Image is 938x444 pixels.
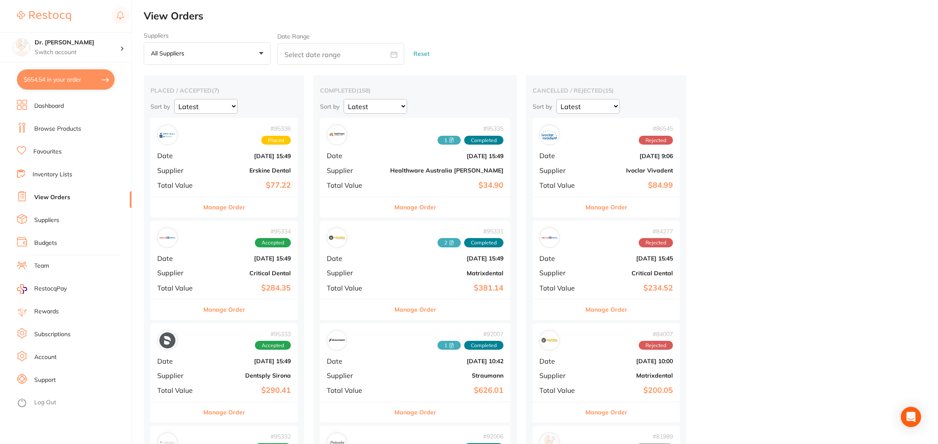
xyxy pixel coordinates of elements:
[327,357,383,365] span: Date
[390,372,503,379] b: Straumann
[390,386,503,395] b: $626.01
[464,433,503,440] span: # 92006
[144,32,271,39] label: Suppliers
[588,181,673,190] b: $84.99
[588,372,673,379] b: Matrixdental
[157,284,200,292] span: Total Value
[144,42,271,65] button: All suppliers
[394,197,436,217] button: Manage Order
[588,153,673,159] b: [DATE] 9:06
[206,255,291,262] b: [DATE] 15:49
[329,230,345,246] img: Matrixdental
[901,407,921,427] div: Open Intercom Messenger
[203,197,245,217] button: Manage Order
[206,181,291,190] b: $77.22
[539,152,582,159] span: Date
[34,307,59,316] a: Rewards
[33,170,72,179] a: Inventory Lists
[639,125,673,132] span: # 86545
[327,372,383,379] span: Supplier
[327,181,383,189] span: Total Value
[438,136,461,145] span: Received
[539,284,582,292] span: Total Value
[588,270,673,277] b: Critical Dental
[464,341,503,350] span: Completed
[327,255,383,262] span: Date
[585,402,627,422] button: Manage Order
[150,118,298,217] div: Erskine Dental#95336PlacedDate[DATE] 15:49SupplierErskine DentalTotal Value$77.22Manage Order
[390,153,503,159] b: [DATE] 15:49
[639,331,673,337] span: # 84007
[329,127,345,143] img: Healthware Australia Ridley
[277,33,310,40] label: Date Range
[35,48,120,57] p: Switch account
[639,341,673,350] span: Rejected
[34,262,49,270] a: Team
[13,39,30,56] img: Dr. Kim Carr
[206,372,291,379] b: Dentsply Sirona
[588,167,673,174] b: Ivoclar Vivadent
[33,148,62,156] a: Favourites
[327,152,383,159] span: Date
[203,402,245,422] button: Manage Order
[438,125,503,132] span: # 95335
[255,238,291,247] span: Accepted
[159,230,175,246] img: Critical Dental
[206,284,291,293] b: $284.35
[34,102,64,110] a: Dashboard
[539,357,582,365] span: Date
[144,10,938,22] h2: View Orders
[17,396,129,410] button: Log Out
[327,167,383,174] span: Supplier
[34,376,56,384] a: Support
[150,221,298,320] div: Critical Dental#95334AcceptedDate[DATE] 15:49SupplierCritical DentalTotal Value$284.35Manage Order
[255,341,291,350] span: Accepted
[17,284,27,294] img: RestocqPay
[157,386,200,394] span: Total Value
[390,270,503,277] b: Matrixdental
[390,358,503,365] b: [DATE] 10:42
[394,402,436,422] button: Manage Order
[541,332,558,348] img: Matrixdental
[438,331,503,337] span: # 92007
[157,269,200,277] span: Supplier
[206,167,291,174] b: Erskine Dental
[539,269,582,277] span: Supplier
[327,269,383,277] span: Supplier
[411,43,432,65] button: Reset
[329,332,345,348] img: Straumann
[34,285,67,293] span: RestocqPay
[17,11,71,21] img: Restocq Logo
[206,270,291,277] b: Critical Dental
[34,239,57,247] a: Budgets
[464,136,503,145] span: Completed
[533,103,552,110] p: Sort by
[636,433,673,440] span: # 81989
[464,238,503,247] span: Completed
[34,353,57,362] a: Account
[17,284,67,294] a: RestocqPay
[320,87,510,94] h2: completed ( 158 )
[157,167,200,174] span: Supplier
[639,238,673,247] span: Rejected
[539,167,582,174] span: Supplier
[255,433,291,440] span: # 95332
[150,103,170,110] p: Sort by
[261,125,291,132] span: # 95336
[157,372,200,379] span: Supplier
[157,152,200,159] span: Date
[157,255,200,262] span: Date
[17,69,115,90] button: $654.54 in your order
[539,255,582,262] span: Date
[588,386,673,395] b: $200.05
[541,127,558,143] img: Ivoclar Vivadent
[35,38,120,47] h4: Dr. Kim Carr
[327,284,383,292] span: Total Value
[34,216,59,225] a: Suppliers
[151,49,188,57] p: All suppliers
[390,181,503,190] b: $34.90
[588,358,673,365] b: [DATE] 10:00
[277,43,404,65] input: Select date range
[438,228,503,235] span: # 95331
[539,181,582,189] span: Total Value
